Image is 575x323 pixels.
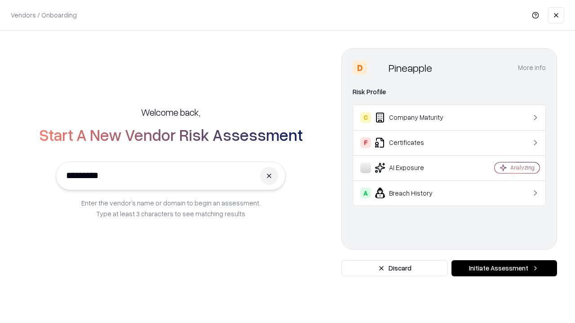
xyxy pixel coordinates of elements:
[371,61,385,75] img: Pineapple
[39,126,303,144] h2: Start A New Vendor Risk Assessment
[341,260,448,276] button: Discard
[360,188,371,198] div: A
[353,87,546,97] div: Risk Profile
[360,112,371,123] div: C
[360,137,468,148] div: Certificates
[81,197,261,219] p: Enter the vendor’s name or domain to begin an assessment. Type at least 3 characters to see match...
[510,164,535,171] div: Analyzing
[141,106,200,118] h5: Welcome back,
[360,137,371,148] div: F
[353,61,367,75] div: D
[518,60,546,76] button: More info
[360,112,468,123] div: Company Maturity
[360,162,468,173] div: AI Exposure
[360,188,468,198] div: Breach History
[389,61,432,75] div: Pineapple
[451,260,557,276] button: Initiate Assessment
[11,10,77,20] p: Vendors / Onboarding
